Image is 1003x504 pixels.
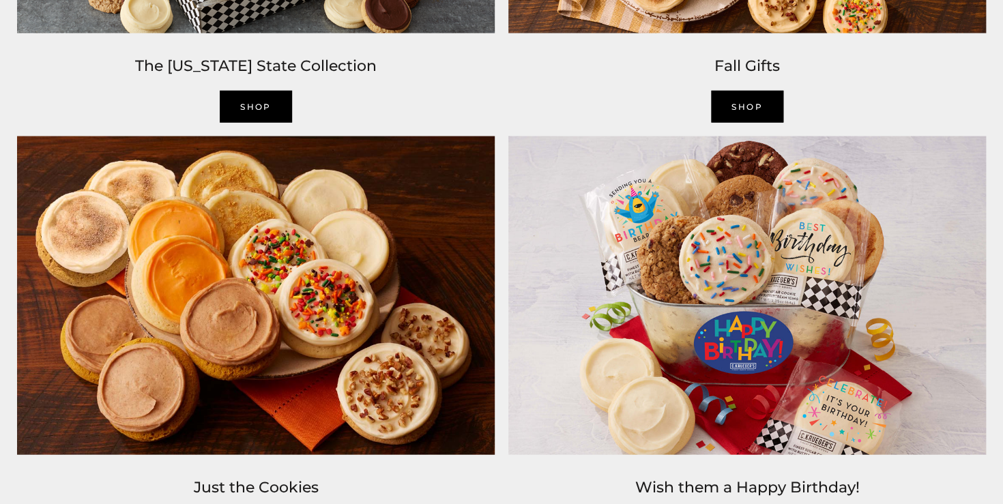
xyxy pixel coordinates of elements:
a: Shop [220,91,292,123]
img: C.Krueger’s image [10,130,501,462]
h2: Wish them a Happy Birthday! [508,475,986,500]
h2: Just the Cookies [17,475,495,500]
a: SHOP [711,91,783,123]
h2: Fall Gifts [508,54,986,78]
h2: The [US_STATE] State Collection [17,54,495,78]
img: C.Krueger’s image [501,130,993,462]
